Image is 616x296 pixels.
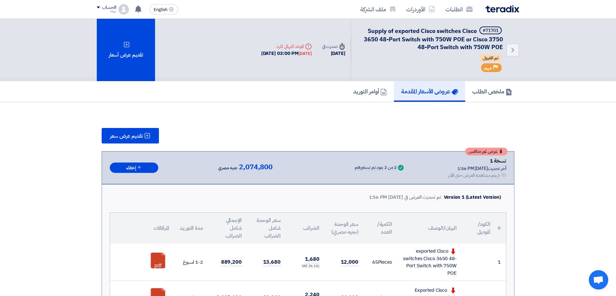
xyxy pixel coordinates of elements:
[401,2,440,17] a: الأوردرات
[444,194,501,201] div: Version 1 (Latest Version)
[364,26,503,51] span: Supply of exported Cisco switches Cisco 3650 48-Port Switch with 750W POE or Cisco 3750 48-Port S...
[440,2,478,17] a: الطلبات
[174,213,208,244] th: مدة التوريد
[468,149,498,154] span: عرض غير منافس
[286,213,325,244] th: الضرائب
[372,259,378,266] span: 65
[102,5,116,10] div: الحساب
[496,213,506,244] th: #
[150,253,202,291] a: Egyptian_Automotive_and_Trading_Q_1759834280883.pdf
[174,244,208,281] td: 1-2 اسبوع
[346,81,394,102] a: أوامر التوريد
[397,213,462,244] th: البيان/الوصف
[355,165,397,170] div: 2 من 2 بنود تم تسعيرهم
[325,213,364,244] th: سعر الوحدة (جنيه مصري)
[448,172,500,179] div: لم يتم مشاهدة العرض حتى الآن
[221,258,242,266] span: 889,200
[150,4,178,15] button: English
[261,43,312,50] div: الموعد النهائي للرد
[472,88,512,95] h5: ملخص الطلب
[341,258,358,266] span: 12,000
[401,88,458,95] h5: عروض الأسعار المقدمة
[589,270,608,290] div: Open chat
[305,255,319,263] span: 1,680
[496,244,506,281] td: 1
[110,213,174,244] th: المرفقات
[483,28,498,33] div: #71701
[291,264,319,269] div: (14 %) VAT
[448,157,506,165] div: نسخة 1
[394,81,465,102] a: عروض الأسعار المقدمة
[369,194,441,201] div: تم تحديث العرض في [DATE] 1:56 PM
[208,213,247,244] th: الإجمالي شامل الضرائب
[97,10,116,14] div: Mai
[479,54,502,62] span: تم القبول
[110,163,158,173] button: إخفاء
[355,2,401,17] a: ملف الشركة
[218,164,238,172] span: جنيه مصري
[364,213,397,244] th: الكمية/العدد
[353,88,387,95] h5: أوامر التوريد
[263,258,281,266] span: 13,680
[118,4,129,15] img: profile_test.png
[110,133,143,139] span: تقديم عرض سعر
[364,244,397,281] td: Pieces
[359,26,503,51] h5: Supply of exported Cisco switches Cisco 3650 48-Port Switch with 750W POE or Cisco 3750 48-Port S...
[402,248,457,277] div: exported Cisco switches Cisco 3650 48-Port Switch with 750W POE
[154,7,167,12] span: English
[322,43,345,50] div: صدرت في
[97,19,155,81] div: تقديم عرض أسعار
[322,50,345,57] div: [DATE]
[465,81,519,102] a: ملخص الطلب
[261,50,312,57] div: [DATE] 03:00 PM
[486,5,519,13] img: Teradix logo
[484,65,492,71] span: مهم
[247,213,286,244] th: سعر الوحدة شامل الضرائب
[462,213,496,244] th: الكود/الموديل
[448,165,506,172] div: أخر تحديث [DATE] 1:56 PM
[298,50,311,57] div: [DATE]
[102,128,159,143] button: تقديم عرض سعر
[239,163,273,171] span: 2,074,800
